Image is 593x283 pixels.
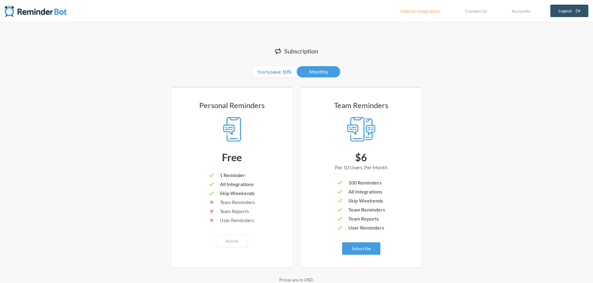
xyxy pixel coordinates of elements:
[220,199,255,205] span: Team Reminders
[348,207,385,212] span: Team Reminders
[297,66,341,77] a: Monthly
[550,5,589,17] a: Logout
[393,5,448,17] a: Vote for Integrations
[220,208,249,214] span: Team Reports
[252,66,296,77] a: Yearly,save 10%
[342,242,380,255] button: Subscribe
[348,180,382,185] span: 100 Reminders
[216,235,248,247] button: Active
[348,198,383,203] span: Skip Weekends
[348,225,384,231] span: User Reminders
[220,217,254,223] span: User Reminders
[172,47,421,55] h1: Subscription
[185,151,280,164] div: Free
[220,181,254,187] span: All Integrations
[504,5,538,17] a: Accounts
[314,100,409,111] h3: Team Reminders
[5,5,67,17] img: Reminder Bot
[271,69,292,75] strong: save 10%
[314,151,409,164] div: $6
[348,216,379,221] span: Team Reports
[220,172,245,178] span: 1 Reminder
[314,164,409,171] div: Per 10 Users, Per Month
[348,189,382,194] span: All Integrations
[458,5,495,17] a: Contact Us
[185,100,280,111] h3: Personal Reminders
[220,190,255,196] span: Skip Weekends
